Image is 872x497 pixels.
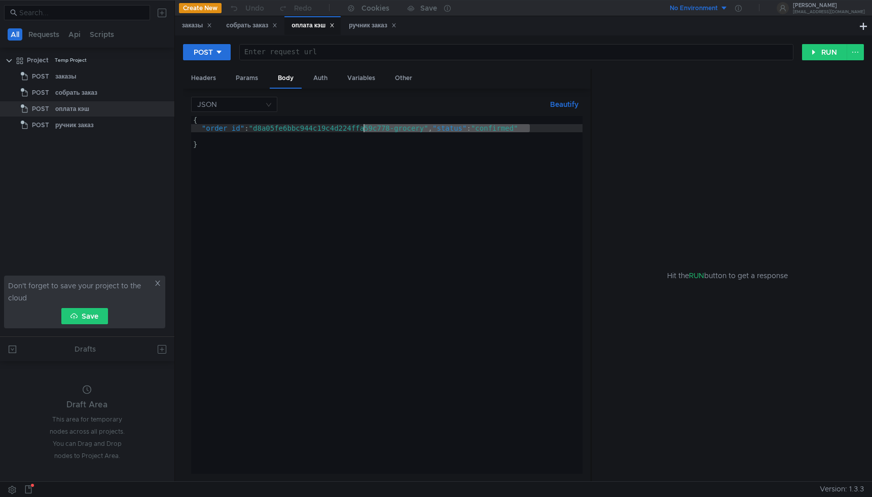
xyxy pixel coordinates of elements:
div: Temp Project [55,53,87,68]
input: Search... [19,7,144,18]
div: Auth [305,69,336,88]
div: Redo [294,2,312,14]
div: POST [194,47,213,58]
button: Save [61,308,108,324]
div: [PERSON_NAME] [793,3,865,8]
span: POST [32,101,49,117]
div: Drafts [75,343,96,355]
div: заказы [182,20,212,31]
span: Version: 1.3.3 [820,482,864,496]
div: оплата кэш [292,20,335,31]
span: POST [32,85,49,100]
div: Undo [245,2,264,14]
button: Requests [25,28,62,41]
div: собрать заказ [226,20,277,31]
div: Headers [183,69,224,88]
span: POST [32,118,49,133]
span: RUN [689,271,704,280]
div: Variables [339,69,383,88]
button: All [8,28,22,41]
button: Api [65,28,84,41]
div: [EMAIL_ADDRESS][DOMAIN_NAME] [793,10,865,14]
button: RUN [802,44,847,60]
button: Redo [271,1,319,16]
span: Don't forget to save your project to the cloud [8,280,152,304]
div: заказы [55,69,77,84]
div: оплата кэш [55,101,89,117]
button: Beautify [546,98,583,110]
button: Scripts [87,28,117,41]
div: Body [270,69,302,89]
div: No Environment [670,4,718,13]
span: Hit the button to get a response [667,270,788,281]
span: POST [32,69,49,84]
div: ручник заказ [55,118,94,133]
button: Undo [222,1,271,16]
div: Params [228,69,266,88]
div: собрать заказ [55,85,97,100]
div: Cookies [361,2,389,14]
button: POST [183,44,231,60]
div: ручник заказ [349,20,396,31]
div: Save [420,5,437,12]
div: Other [387,69,420,88]
div: Project [27,53,49,68]
button: Create New [179,3,222,13]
